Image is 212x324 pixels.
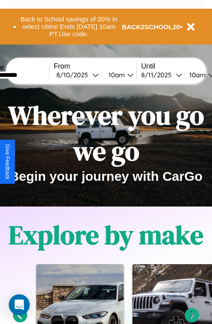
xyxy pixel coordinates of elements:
[104,71,127,79] div: 10am
[9,217,203,253] h1: Explore by make
[9,294,30,315] div: Open Intercom Messenger
[54,62,136,70] label: From
[185,71,208,79] div: 10am
[16,13,122,40] button: Back to School savings of 20% in select cities! Ends [DATE] 10am PT.Use code:
[4,144,10,179] div: Give Feedback
[141,71,176,79] div: 8 / 11 / 2025
[122,23,180,31] b: BACK2SCHOOL20
[56,71,92,79] div: 8 / 10 / 2025
[101,70,136,79] button: 10am
[54,70,101,79] button: 8/10/2025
